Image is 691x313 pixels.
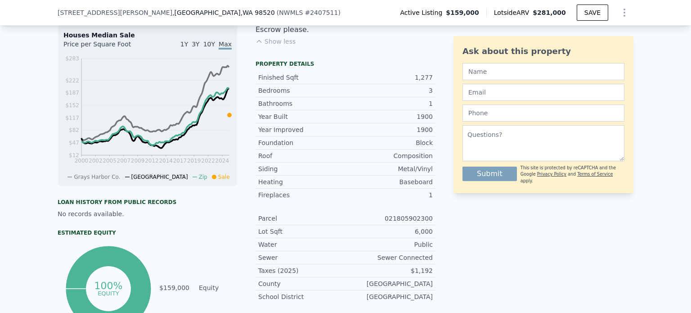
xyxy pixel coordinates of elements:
tspan: 2014 [159,158,173,164]
tspan: $12 [69,152,79,159]
tspan: 2024 [215,158,229,164]
span: Sale [218,174,230,180]
input: Phone [462,104,624,122]
div: Sewer Connected [345,253,433,262]
div: Estimated Equity [58,229,238,236]
div: 3 [345,86,433,95]
tspan: 2000 [75,158,89,164]
div: Taxes (2025) [258,266,345,275]
tspan: 2009 [131,158,145,164]
span: NWMLS [279,9,303,16]
div: Price per Square Foot [63,40,148,54]
span: , [GEOGRAPHIC_DATA] [172,8,275,17]
div: Bedrooms [258,86,345,95]
div: Heating [258,177,345,186]
span: , WA 98520 [241,9,275,16]
td: Equity [197,283,238,293]
tspan: $283 [65,55,79,62]
tspan: $117 [65,115,79,121]
div: 1 [345,191,433,200]
span: # 2407511 [305,9,338,16]
div: Block [345,138,433,147]
span: $281,000 [533,9,566,16]
div: Roof [258,151,345,160]
button: Show Options [615,4,633,22]
tspan: 100% [94,280,122,291]
div: Water [258,240,345,249]
tspan: $47 [69,140,79,146]
span: [GEOGRAPHIC_DATA] [131,174,188,180]
div: 1 [345,99,433,108]
span: 1Y [180,41,188,48]
tspan: $82 [69,127,79,133]
div: Siding [258,164,345,173]
span: 10Y [203,41,215,48]
div: Foundation [258,138,345,147]
div: This site is protected by reCAPTCHA and the Google and apply. [520,165,624,184]
input: Name [462,63,624,80]
div: [GEOGRAPHIC_DATA] [345,279,433,288]
tspan: 2007 [117,158,131,164]
div: Metal/Vinyl [345,164,433,173]
a: Privacy Policy [537,172,566,177]
div: School District [258,292,345,301]
div: Year Built [258,112,345,121]
span: Lotside ARV [494,8,533,17]
div: No records available. [58,209,238,218]
span: [STREET_ADDRESS][PERSON_NAME] [58,8,172,17]
span: Grays Harbor Co. [74,174,120,180]
div: Fireplaces [258,191,345,200]
span: Zip [199,174,207,180]
tspan: 2002 [89,158,103,164]
tspan: 2019 [187,158,201,164]
div: Parcel [258,214,345,223]
tspan: 2012 [145,158,159,164]
button: SAVE [577,5,608,21]
span: 3Y [192,41,199,48]
div: Houses Median Sale [63,31,232,40]
button: Show less [256,37,296,46]
div: [GEOGRAPHIC_DATA] [345,292,433,301]
div: 021805902300 [345,214,433,223]
div: Public [345,240,433,249]
div: Loan history from public records [58,199,238,206]
input: Email [462,84,624,101]
div: Ask about this property [462,45,624,58]
a: Terms of Service [577,172,613,177]
div: Bathrooms [258,99,345,108]
div: Finished Sqft [258,73,345,82]
div: 1900 [345,112,433,121]
tspan: 2022 [201,158,215,164]
span: Max [219,41,232,50]
tspan: 2017 [173,158,187,164]
tspan: equity [98,290,119,296]
button: Submit [462,167,517,181]
tspan: $222 [65,77,79,84]
div: Sewer [258,253,345,262]
tspan: $152 [65,102,79,109]
td: $159,000 [159,283,190,293]
span: Active Listing [400,8,446,17]
div: Year Improved [258,125,345,134]
div: $1,192 [345,266,433,275]
tspan: $187 [65,90,79,96]
div: Lot Sqft [258,227,345,236]
span: $159,000 [446,8,479,17]
tspan: 2005 [103,158,117,164]
div: ( ) [277,8,341,17]
div: 1900 [345,125,433,134]
div: 1,277 [345,73,433,82]
div: County [258,279,345,288]
div: Property details [256,60,435,68]
div: 6,000 [345,227,433,236]
div: Baseboard [345,177,433,186]
div: Composition [345,151,433,160]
